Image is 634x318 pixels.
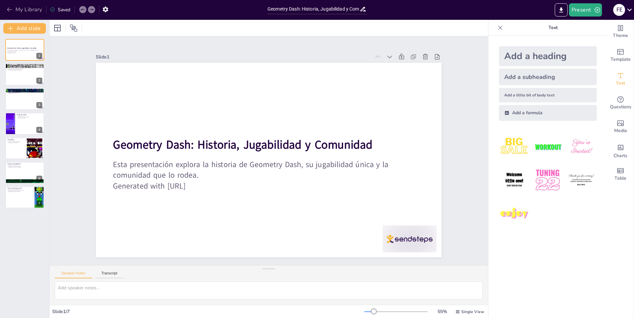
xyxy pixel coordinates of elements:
span: Single View [461,309,484,314]
p: Generated with [URL] [7,52,42,53]
p: Sensación de logro [7,93,42,94]
div: Saved [50,7,70,13]
p: Sincronización con la música [7,92,42,93]
span: Text [616,80,625,87]
div: 3 [5,88,44,110]
img: 3.jpeg [566,131,597,162]
div: Change the overall theme [607,20,634,44]
p: Nuevas actualizaciones y características [7,190,33,191]
span: Table [615,175,626,182]
div: 55 % [434,308,450,315]
div: Add text boxes [607,67,634,91]
p: Niveles de usuario creados [17,116,42,118]
div: Add a formula [499,105,597,121]
p: Esta presentación explora la historia de Geometry Dash, su jugabilidad única y la comunidad que l... [7,50,42,52]
div: Add images, graphics, shapes or video [607,115,634,139]
div: 2 [36,78,42,84]
div: 6 [36,176,42,182]
p: Expectativas de la comunidad [7,191,33,193]
div: Slide 1 / 7 [52,308,364,315]
div: 7 [36,200,42,206]
p: Eventos y Competencias [7,163,42,165]
p: Desafíos de creación de niveles [7,165,42,167]
p: Organización de eventos [7,142,25,143]
button: My Library [5,4,45,15]
span: Template [611,56,631,63]
img: 4.jpeg [499,165,530,195]
div: 3 [36,102,42,108]
span: Charts [614,152,627,159]
p: Comunidad [7,138,25,140]
div: 7 [5,186,44,208]
p: Historia de Geometry Dash [7,64,42,66]
p: Comunidad activa [7,140,25,141]
button: Transcript [95,271,124,278]
img: 2.jpeg [532,131,563,162]
p: Competencias de velocidad [7,164,42,165]
input: Insert title [267,4,360,14]
span: Theme [613,32,628,39]
div: Add a heading [499,46,597,66]
p: Compartir niveles y estrategias [7,141,25,142]
button: f e [613,3,625,17]
div: 4 [36,127,42,133]
div: 6 [5,162,44,184]
div: Layout [52,23,63,33]
p: Combinación de desafíos y música [7,69,42,71]
p: Desafíos de tiempo [17,118,42,119]
div: Add ready made slides [607,44,634,67]
span: Position [70,24,78,32]
div: Get real-time input from your audience [607,91,634,115]
div: 4 [5,113,44,134]
span: Media [614,127,627,134]
img: 6.jpeg [566,165,597,195]
button: Present [569,3,602,17]
div: Add charts and graphs [607,139,634,162]
p: Fortalecimiento de la comunidad [7,167,42,168]
p: Niveles de historia [17,115,42,117]
p: Combinación de plataformas y música [7,90,42,92]
button: Export to PowerPoint [555,3,568,17]
img: 1.jpeg [499,131,530,162]
div: 5 [5,137,44,159]
div: 2 [5,63,44,85]
p: Evolución del juego con actualizaciones [7,68,42,70]
p: Crecimiento de la popularidad [7,189,33,190]
span: Questions [610,103,631,111]
p: Modos de Juego [17,114,42,116]
p: Geometry Dash se ha vuelto popular [7,67,42,68]
p: Geometry Dash fue lanzado en 2013 [7,66,42,67]
p: Text [506,20,601,36]
div: 1 [5,39,44,61]
img: 7.jpeg [499,198,530,229]
strong: Geometry Dash: Historia, Jugabilidad y Comunidad [7,47,37,49]
div: Add a subheading [499,69,597,85]
button: Add slide [3,23,46,34]
div: 5 [36,151,42,157]
button: Speaker Notes [55,271,92,278]
div: f e [613,4,625,16]
div: Add a table [607,162,634,186]
p: Jugabilidad [7,89,42,91]
div: 1 [36,53,42,59]
p: Futuro de Geometry Dash [7,187,33,189]
img: 5.jpeg [532,165,563,195]
div: Add a little bit of body text [499,88,597,102]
